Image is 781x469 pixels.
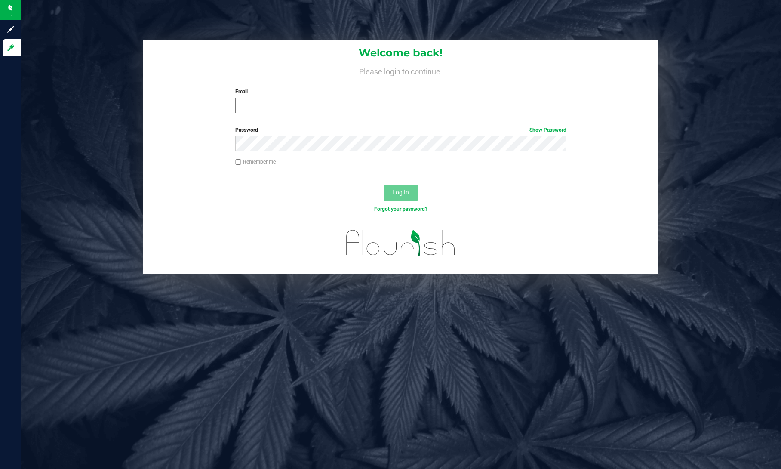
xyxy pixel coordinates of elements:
[235,127,258,133] span: Password
[143,47,659,59] h1: Welcome back!
[235,158,276,166] label: Remember me
[143,65,659,76] h4: Please login to continue.
[235,159,241,165] input: Remember me
[374,206,427,212] a: Forgot your password?
[6,25,15,34] inline-svg: Sign up
[384,185,418,201] button: Log In
[6,43,15,52] inline-svg: Log in
[336,222,465,263] img: flourish_logo.svg
[529,127,566,133] a: Show Password
[235,88,566,96] label: Email
[392,189,409,196] span: Log In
